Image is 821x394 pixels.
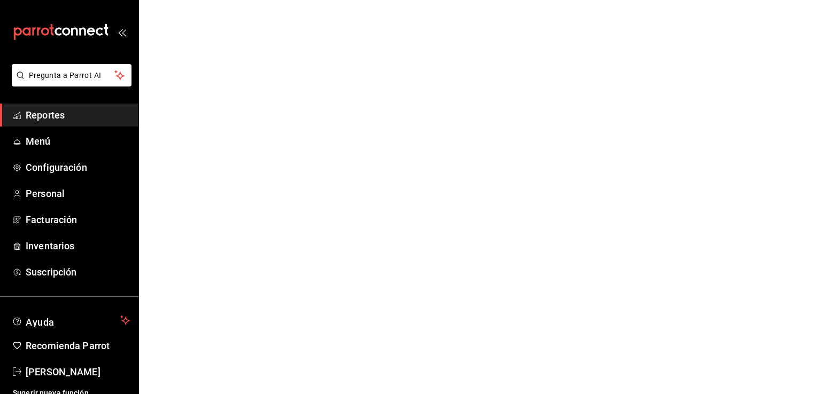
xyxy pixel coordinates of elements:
[26,212,130,227] span: Facturación
[29,70,115,81] span: Pregunta a Parrot AI
[26,265,130,279] span: Suscripción
[26,338,130,353] span: Recomienda Parrot
[26,239,130,253] span: Inventarios
[7,77,131,89] a: Pregunta a Parrot AI
[12,64,131,86] button: Pregunta a Parrot AI
[26,160,130,175] span: Configuración
[26,186,130,201] span: Personal
[26,108,130,122] span: Reportes
[118,28,126,36] button: open_drawer_menu
[26,314,116,327] span: Ayuda
[26,365,130,379] span: [PERSON_NAME]
[26,134,130,148] span: Menú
